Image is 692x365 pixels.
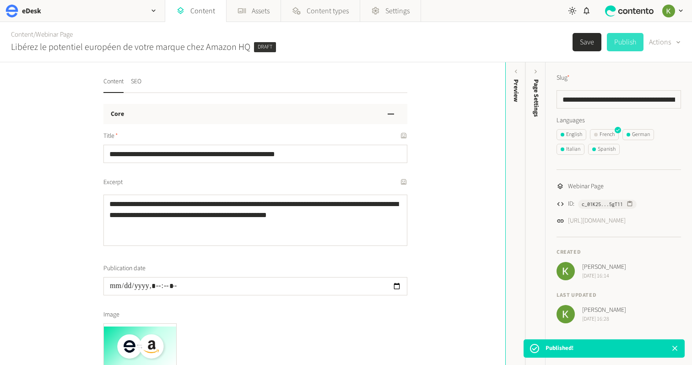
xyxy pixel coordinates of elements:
img: Keelin Terry [662,5,675,17]
button: Actions [649,33,681,51]
h3: Core [111,109,124,119]
button: c_01K25...5gT11 [578,200,637,209]
span: [DATE] 16:28 [582,315,626,323]
a: Webinar Page [36,30,73,39]
a: Content [11,30,33,39]
span: [DATE] 16:14 [582,272,626,280]
span: Settings [385,5,410,16]
div: Italian [561,145,580,153]
img: Keelin Terry [557,262,575,280]
span: Page Settings [531,79,541,117]
label: Slug [557,73,570,83]
span: ID: [568,199,574,209]
button: Italian [557,144,584,155]
span: c_01K25...5gT11 [582,200,623,208]
button: Spanish [588,144,620,155]
img: eDesk [5,5,18,17]
h2: eDesk [22,5,41,16]
span: Publication date [103,264,146,273]
img: Keelin Terry [557,305,575,323]
button: SEO [131,77,141,93]
span: Image [103,310,119,320]
h4: Last updated [557,291,681,300]
h2: Libérez le potentiel européen de votre marque chez Amazon HQ [11,40,250,54]
a: [URL][DOMAIN_NAME] [568,216,626,226]
span: Content types [307,5,349,16]
div: Spanish [592,145,616,153]
button: Content [103,77,124,93]
button: Save [573,33,601,51]
span: Excerpt [103,178,123,187]
span: Title [103,131,118,141]
div: French [594,131,615,139]
span: [PERSON_NAME] [582,305,626,315]
h4: Created [557,248,681,256]
span: / [33,30,36,39]
button: English [557,129,586,140]
span: Draft [254,42,276,52]
div: Preview [511,79,521,102]
p: Published! [546,344,573,353]
button: German [622,129,654,140]
label: Languages [557,116,681,125]
span: Webinar Page [568,182,604,191]
button: Publish [607,33,643,51]
button: French [590,129,619,140]
span: [PERSON_NAME] [582,262,626,272]
div: German [627,131,650,139]
div: English [561,131,582,139]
